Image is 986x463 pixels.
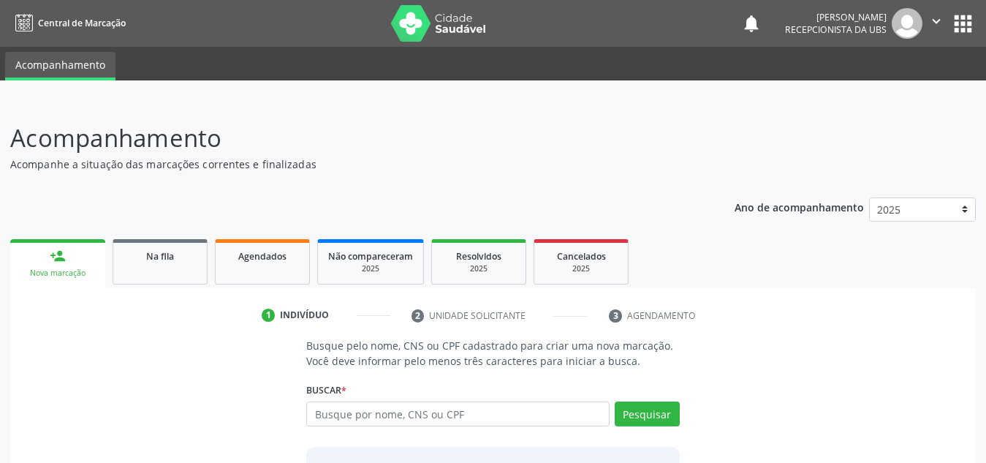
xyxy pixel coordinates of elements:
a: Central de Marcação [10,11,126,35]
div: 2025 [545,263,618,274]
span: Recepcionista da UBS [785,23,887,36]
p: Ano de acompanhamento [735,197,864,216]
div: 1 [262,309,275,322]
a: Acompanhamento [5,52,115,80]
div: 2025 [328,263,413,274]
p: Acompanhamento [10,120,686,157]
span: Na fila [146,250,174,263]
input: Busque por nome, CNS ou CPF [306,402,610,426]
button: Pesquisar [615,402,680,426]
button: apps [950,11,976,37]
div: 2025 [442,263,515,274]
p: Acompanhe a situação das marcações correntes e finalizadas [10,157,686,172]
img: img [892,8,922,39]
label: Buscar [306,379,346,402]
span: Central de Marcação [38,17,126,29]
div: person_add [50,248,66,264]
span: Agendados [238,250,287,263]
button:  [922,8,950,39]
div: Nova marcação [20,268,95,279]
span: Resolvidos [456,250,501,263]
p: Busque pelo nome, CNS ou CPF cadastrado para criar uma nova marcação. Você deve informar pelo men... [306,338,680,369]
span: Não compareceram [328,250,413,263]
span: Cancelados [557,250,606,263]
div: [PERSON_NAME] [785,11,887,23]
i:  [928,13,944,29]
div: Indivíduo [280,309,329,322]
button: notifications [741,13,762,34]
